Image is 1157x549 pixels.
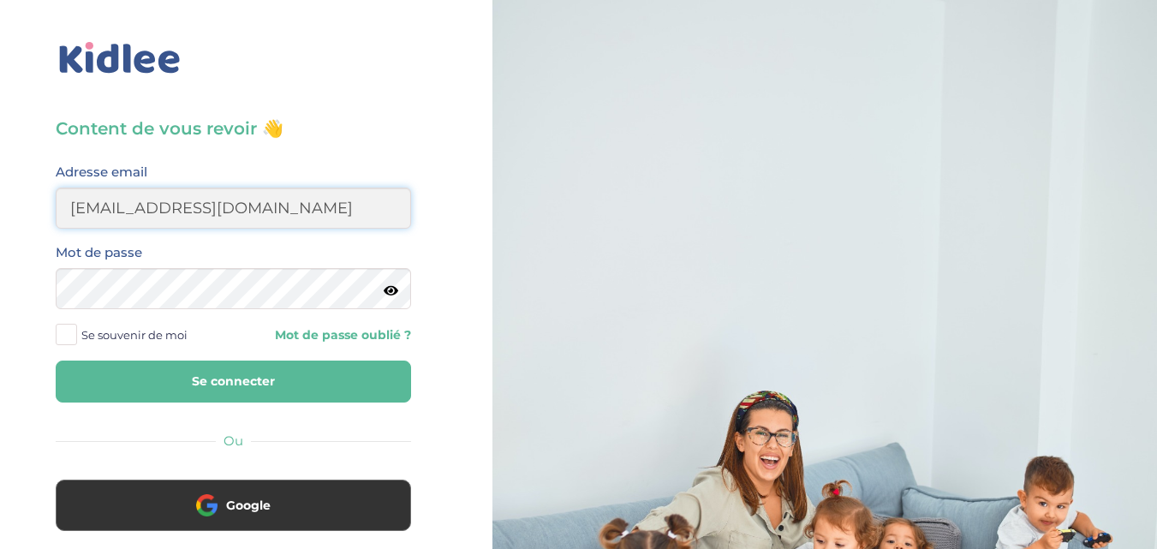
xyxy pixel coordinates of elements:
a: Mot de passe oublié ? [247,327,412,343]
label: Mot de passe [56,242,142,264]
h3: Content de vous revoir 👋 [56,116,411,140]
img: google.png [196,494,218,516]
button: Se connecter [56,361,411,403]
span: Google [226,497,271,514]
label: Adresse email [56,161,147,183]
input: Email [56,188,411,229]
a: Google [56,509,411,525]
span: Se souvenir de moi [81,324,188,346]
span: Ou [224,433,243,449]
img: logo_kidlee_bleu [56,39,184,78]
button: Google [56,480,411,531]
